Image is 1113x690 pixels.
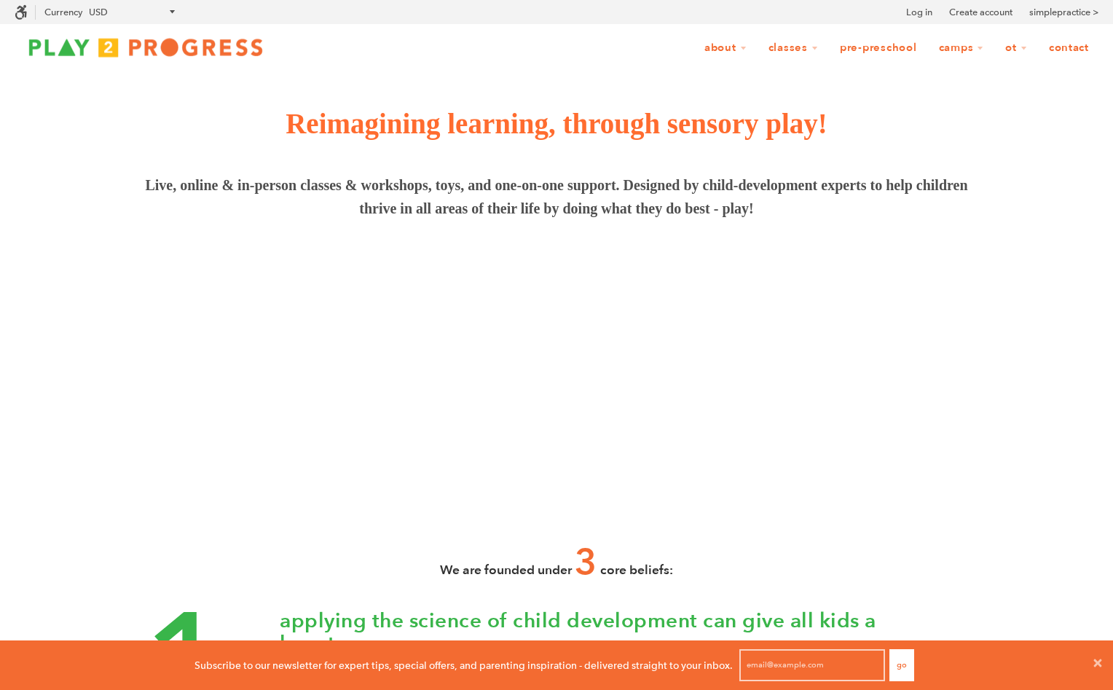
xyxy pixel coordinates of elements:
a: Log in [906,5,932,20]
a: Contact [1039,34,1098,62]
span: Reimagining learning, through sensory play! [286,108,827,139]
span: Live, online & in-person classes & workshops, toys, and one-on-one support. Designed by child-dev... [141,173,972,220]
a: Classes [759,34,827,62]
label: Currency [44,7,82,17]
span: From pregnancy through preschool and beyond, we're a comprehensive resource for parents and famil... [136,353,978,404]
a: Create account [949,5,1012,20]
h3: applying the science of child development can give all kids a boost [280,610,972,655]
a: OT [996,34,1037,62]
input: email@example.com [739,649,885,681]
button: Go [889,649,914,681]
a: About [695,34,756,62]
a: simplepractice > [1029,5,1098,20]
img: Play2Progress logo [15,33,277,62]
span: 3 [575,538,597,587]
p: Subscribe to our newsletter for expert tips, special offers, and parenting inspiration - delivere... [194,657,733,673]
a: Camps [929,34,994,62]
h3: We are founded under core beliefs: [141,537,972,588]
a: Pre-Preschool [830,34,927,62]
